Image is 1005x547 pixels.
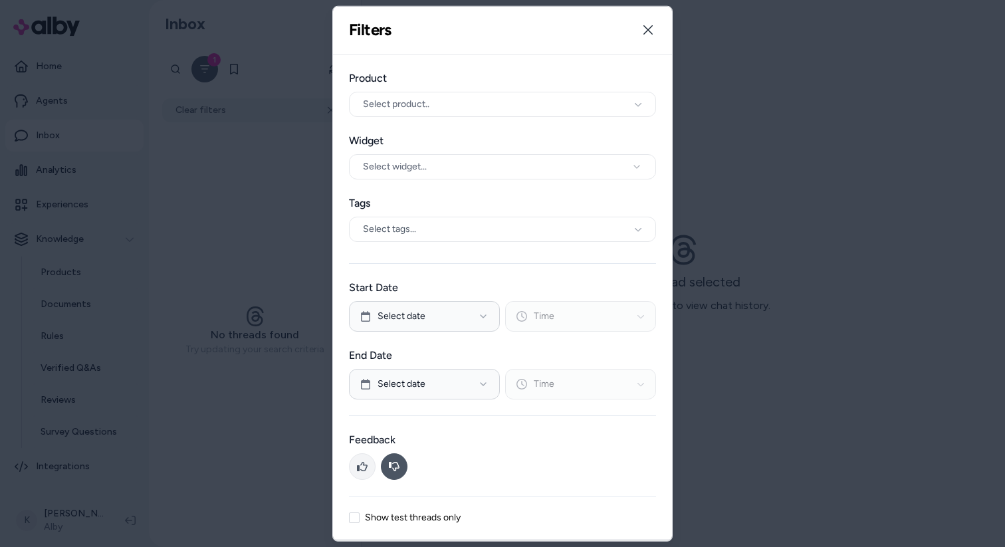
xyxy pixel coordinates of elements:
label: Widget [349,132,656,148]
label: End Date [349,347,656,363]
label: Start Date [349,279,656,295]
label: Tags [349,195,656,211]
label: Feedback [349,431,656,447]
span: Select date [378,377,425,390]
label: Product [349,70,656,86]
span: Select product.. [363,97,429,110]
span: Select date [378,309,425,322]
button: Select widget... [349,154,656,179]
div: Select tags... [349,216,656,241]
h2: Filters [349,20,391,40]
label: Show test threads only [365,512,461,522]
button: Select date [349,300,500,331]
button: Select date [349,368,500,399]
